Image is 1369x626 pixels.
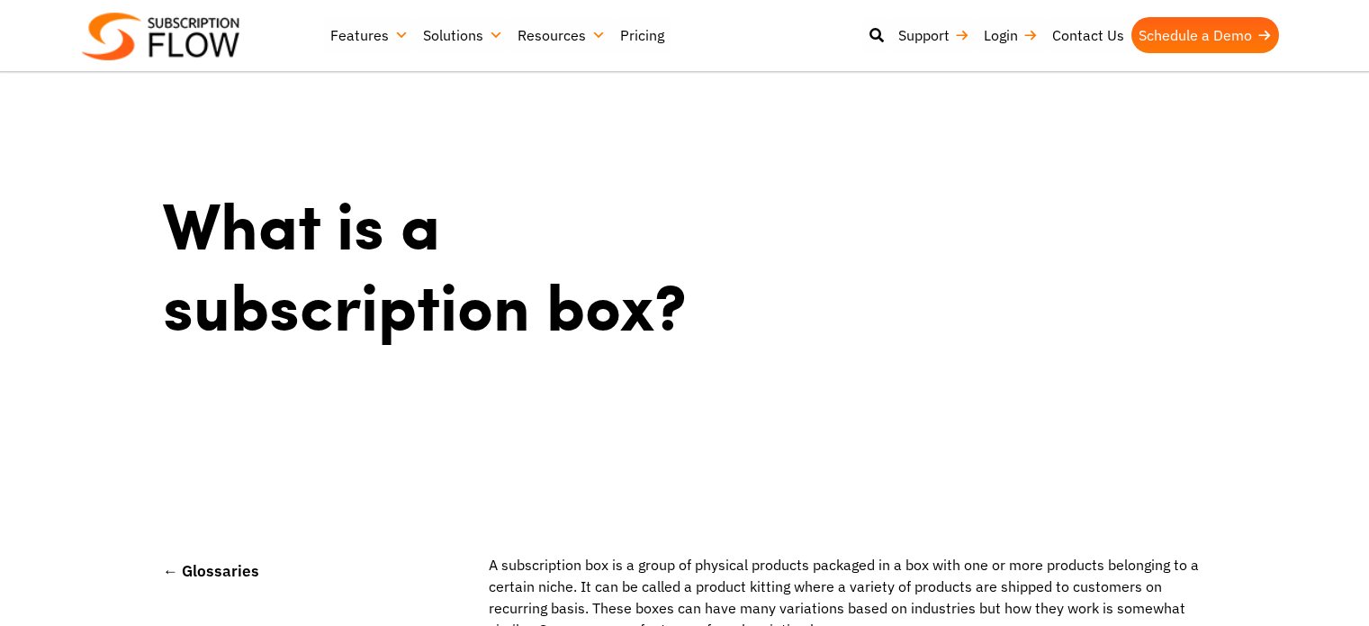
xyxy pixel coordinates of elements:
a: ← Glossaries [163,560,259,581]
a: Schedule a Demo [1131,17,1279,53]
a: Resources [510,17,613,53]
a: Support [891,17,977,53]
a: Pricing [613,17,671,53]
a: Features [323,17,416,53]
a: Solutions [416,17,510,53]
a: Login [977,17,1045,53]
img: Subscriptionflow [82,13,239,60]
a: Contact Us [1045,17,1131,53]
h1: What is a subscription box? [163,183,818,345]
